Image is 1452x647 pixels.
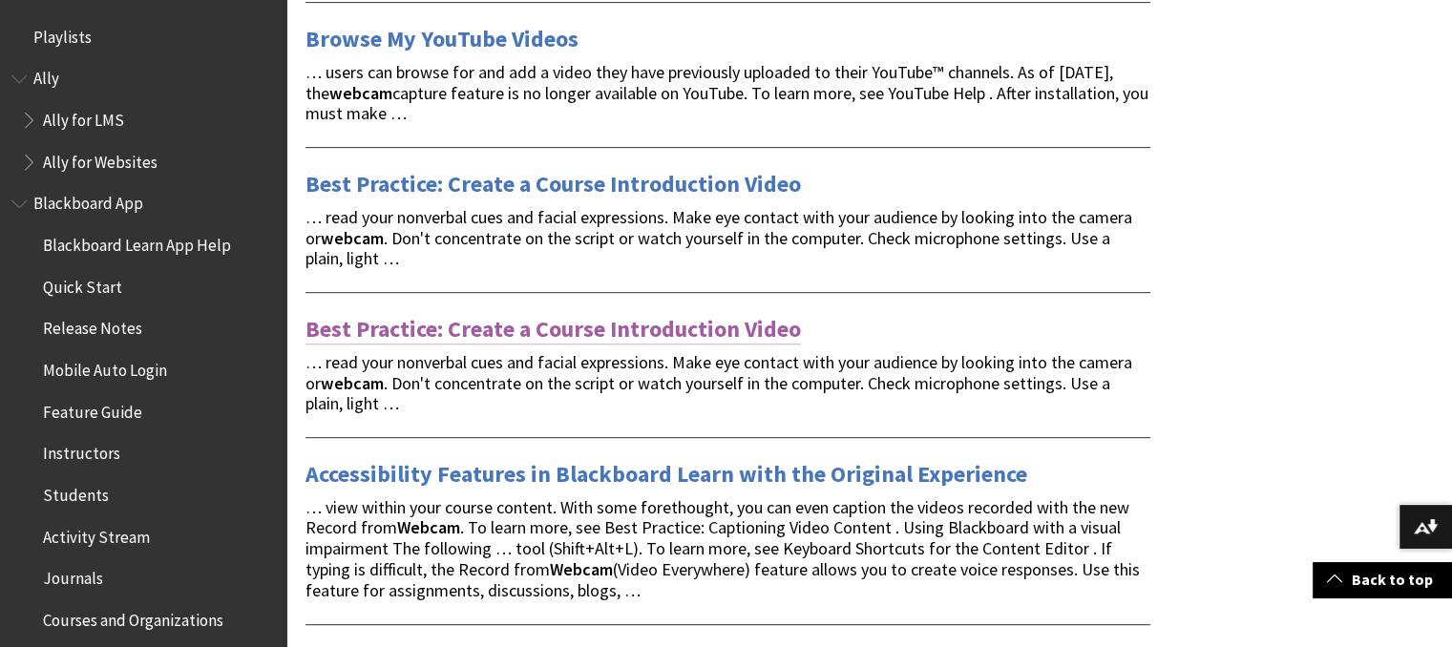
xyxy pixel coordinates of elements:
a: Best Practice: Create a Course Introduction Video [305,169,801,199]
span: … users can browse for and add a video they have previously uploaded to their YouTube™ channels. ... [305,61,1148,125]
nav: Book outline for Playlists [11,21,275,53]
strong: webcam [329,82,392,104]
span: Ally for LMS [43,104,124,130]
span: Blackboard Learn App Help [43,229,231,255]
span: Playlists [33,21,92,47]
span: … read your nonverbal cues and facial expressions. Make eye contact with your audience by looking... [305,351,1132,415]
span: Mobile Auto Login [43,354,167,380]
span: Students [43,479,109,505]
span: Ally [33,63,59,89]
span: Journals [43,563,103,589]
span: Courses and Organizations [43,604,223,630]
span: Quick Start [43,271,122,297]
span: … view within your course content. With some forethought, you can even caption the videos recorde... [305,496,1140,601]
strong: webcam [321,227,384,249]
strong: Webcam [397,516,460,538]
a: Browse My YouTube Videos [305,24,579,54]
span: … read your nonverbal cues and facial expressions. Make eye contact with your audience by looking... [305,206,1132,270]
span: Ally for Websites [43,146,158,172]
nav: Book outline for Anthology Ally Help [11,63,275,178]
a: Back to top [1313,562,1452,597]
span: Blackboard App [33,188,143,214]
span: Feature Guide [43,396,142,422]
span: Release Notes [43,313,142,339]
a: Accessibility Features in Blackboard Learn with the Original Experience [305,459,1027,490]
span: Instructors [43,438,120,464]
a: Best Practice: Create a Course Introduction Video [305,314,801,344]
span: Activity Stream [43,521,150,547]
strong: webcam [321,372,384,394]
strong: Webcam [550,558,613,580]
